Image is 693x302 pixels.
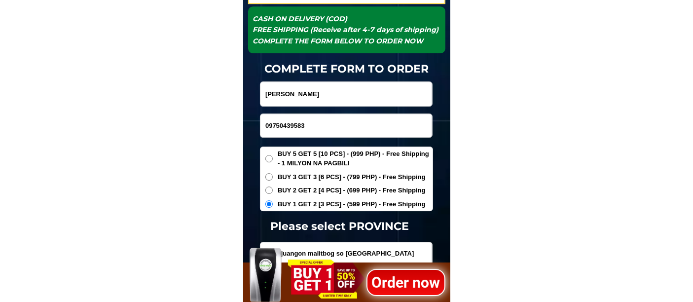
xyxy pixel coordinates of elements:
[278,199,426,209] span: BUY 1 GET 2 [3 PCS] - (599 PHP) - Free Shipping
[236,218,443,234] h1: Please select PROVINCE
[260,114,432,137] input: Input phone_number
[265,173,273,181] input: BUY 3 GET 3 [6 PCS] - (799 PHP) - Free Shipping
[366,271,445,294] h1: Order now
[278,172,426,182] span: BUY 3 GET 3 [6 PCS] - (799 PHP) - Free Shipping
[265,200,273,208] input: BUY 1 GET 2 [3 PCS] - (599 PHP) - Free Shipping
[253,13,440,46] h1: CASH ON DELIVERY (COD) FREE SHIPPING (Receive after 4-7 days of shipping) COMPLETE THE FORM BELOW...
[265,187,273,194] input: BUY 2 GET 2 [4 PCS] - (699 PHP) - Free Shipping
[278,186,426,195] span: BUY 2 GET 2 [4 PCS] - (699 PHP) - Free Shipping
[260,242,432,264] input: Input address
[243,61,450,77] h1: COMPLETE FORM TO ORDER
[278,149,433,168] span: BUY 5 GET 5 [10 PCS] - (999 PHP) - Free Shipping - 1 MILYON NA PAGBILI
[265,155,273,162] input: BUY 5 GET 5 [10 PCS] - (999 PHP) - Free Shipping - 1 MILYON NA PAGBILI
[260,82,432,106] input: Input full_name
